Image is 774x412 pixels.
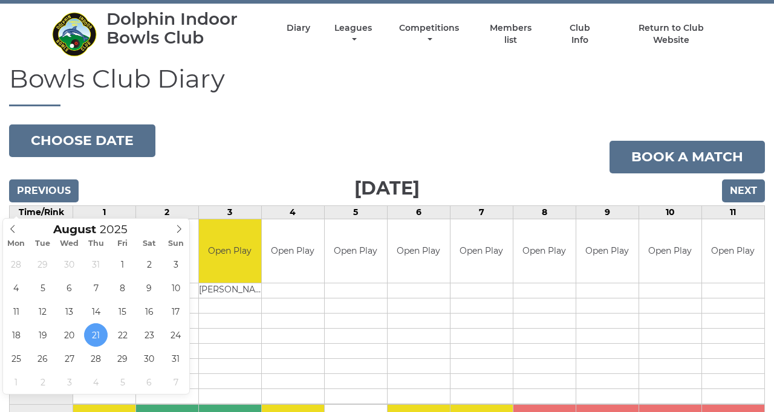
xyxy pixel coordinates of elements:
[387,206,450,219] td: 6
[83,240,109,248] span: Thu
[513,219,576,283] td: Open Play
[84,276,108,300] span: August 7, 2025
[639,206,701,219] td: 10
[164,276,187,300] span: August 10, 2025
[111,323,134,347] span: August 22, 2025
[31,347,54,370] span: August 26, 2025
[111,276,134,300] span: August 8, 2025
[73,206,136,219] td: 1
[57,370,81,394] span: September 3, 2025
[483,22,539,46] a: Members list
[610,141,765,173] a: Book a match
[111,370,134,394] span: September 5, 2025
[3,240,30,248] span: Mon
[164,370,187,394] span: September 7, 2025
[57,347,81,370] span: August 27, 2025
[111,300,134,323] span: August 15, 2025
[84,253,108,276] span: July 31, 2025
[31,253,54,276] span: July 29, 2025
[4,300,28,323] span: August 11, 2025
[324,206,387,219] td: 5
[9,65,765,106] h1: Bowls Club Diary
[57,300,81,323] span: August 13, 2025
[84,323,108,347] span: August 21, 2025
[262,219,324,283] td: Open Play
[325,219,387,283] td: Open Play
[388,219,450,283] td: Open Play
[56,240,83,248] span: Wed
[53,224,96,236] span: Scroll to increment
[4,370,28,394] span: September 1, 2025
[722,179,765,202] input: Next
[31,323,54,347] span: August 19, 2025
[51,11,97,57] img: Dolphin Indoor Bowls Club
[31,276,54,300] span: August 5, 2025
[702,219,764,283] td: Open Play
[450,206,513,219] td: 7
[620,22,723,46] a: Return to Club Website
[31,370,54,394] span: September 2, 2025
[164,347,187,370] span: August 31, 2025
[137,323,161,347] span: August 23, 2025
[135,206,198,219] td: 2
[84,370,108,394] span: September 4, 2025
[57,276,81,300] span: August 6, 2025
[137,253,161,276] span: August 2, 2025
[4,276,28,300] span: August 4, 2025
[513,206,576,219] td: 8
[560,22,599,46] a: Club Info
[109,240,136,248] span: Fri
[84,347,108,370] span: August 28, 2025
[639,219,701,283] td: Open Play
[164,323,187,347] span: August 24, 2025
[4,347,28,370] span: August 25, 2025
[31,300,54,323] span: August 12, 2025
[199,219,261,283] td: Open Play
[576,219,639,283] td: Open Play
[198,206,261,219] td: 3
[199,283,261,298] td: [PERSON_NAME]
[111,347,134,370] span: August 29, 2025
[331,22,375,46] a: Leagues
[57,323,81,347] span: August 20, 2025
[137,347,161,370] span: August 30, 2025
[106,10,265,47] div: Dolphin Indoor Bowls Club
[261,206,324,219] td: 4
[701,206,764,219] td: 11
[57,253,81,276] span: July 30, 2025
[30,240,56,248] span: Tue
[163,240,189,248] span: Sun
[111,253,134,276] span: August 1, 2025
[96,222,143,236] input: Scroll to increment
[164,300,187,323] span: August 17, 2025
[137,370,161,394] span: September 6, 2025
[84,300,108,323] span: August 14, 2025
[4,253,28,276] span: July 28, 2025
[9,124,155,157] button: Choose date
[137,276,161,300] span: August 9, 2025
[287,22,310,34] a: Diary
[164,253,187,276] span: August 3, 2025
[450,219,513,283] td: Open Play
[4,323,28,347] span: August 18, 2025
[137,300,161,323] span: August 16, 2025
[10,206,73,219] td: Time/Rink
[576,206,639,219] td: 9
[136,240,163,248] span: Sat
[396,22,462,46] a: Competitions
[9,179,79,202] input: Previous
